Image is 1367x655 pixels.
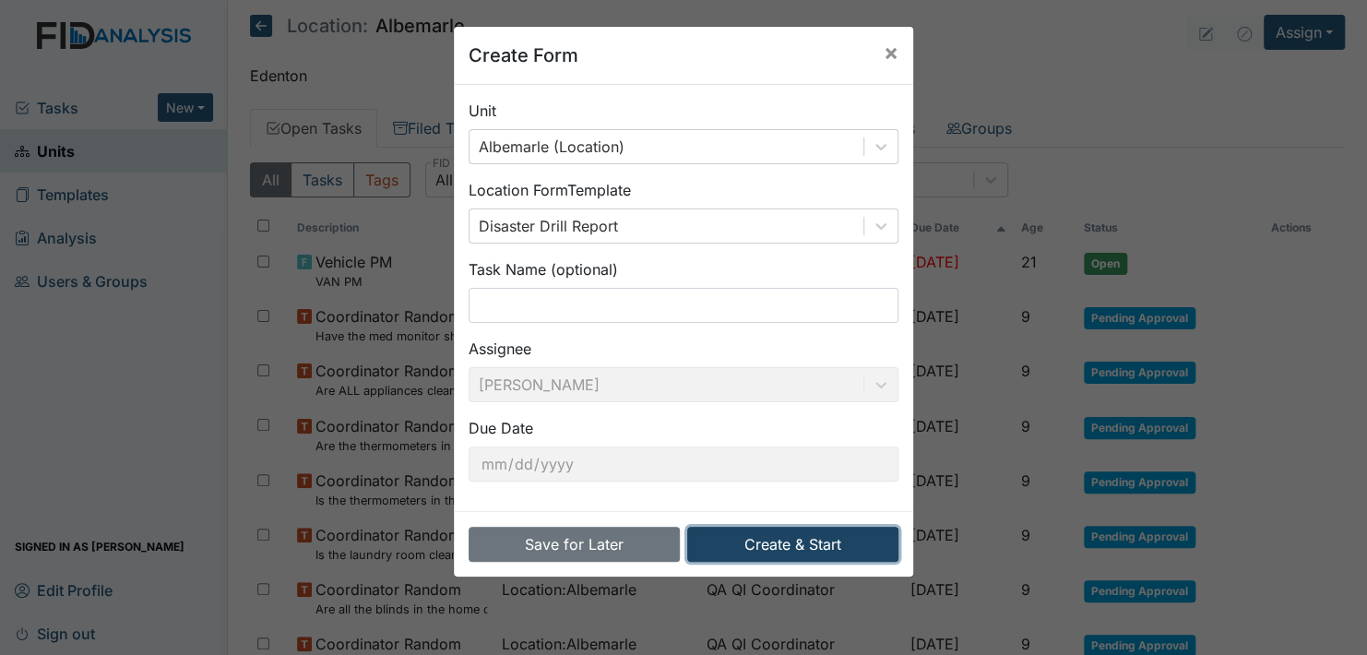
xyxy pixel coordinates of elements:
label: Unit [469,100,496,122]
label: Due Date [469,417,533,439]
span: × [884,39,898,65]
label: Assignee [469,338,531,360]
div: Disaster Drill Report [479,215,618,237]
h5: Create Form [469,42,578,69]
button: Create & Start [687,527,898,562]
button: Close [869,27,913,78]
div: Albemarle (Location) [479,136,624,158]
label: Location Form Template [469,179,631,201]
button: Save for Later [469,527,680,562]
label: Task Name (optional) [469,258,618,280]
